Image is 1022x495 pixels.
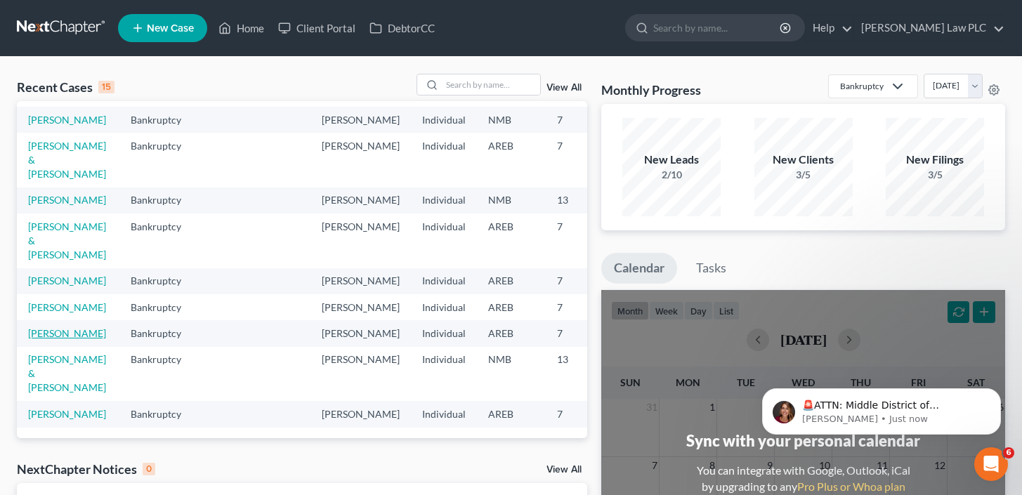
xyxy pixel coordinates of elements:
[546,465,582,475] a: View All
[411,268,477,294] td: Individual
[477,294,546,320] td: AREB
[119,268,207,294] td: Bankruptcy
[28,275,106,286] a: [PERSON_NAME]
[310,294,411,320] td: [PERSON_NAME]
[411,107,477,133] td: Individual
[477,187,546,213] td: NMB
[477,401,546,427] td: AREB
[854,15,1004,41] a: [PERSON_NAME] Law PLC
[546,107,616,133] td: 7
[754,152,853,168] div: New Clients
[546,320,616,346] td: 7
[442,74,540,95] input: Search by name...
[653,15,782,41] input: Search by name...
[28,353,106,393] a: [PERSON_NAME] & [PERSON_NAME]
[17,461,155,477] div: NextChapter Notices
[310,347,411,401] td: [PERSON_NAME]
[119,320,207,346] td: Bankruptcy
[28,114,106,126] a: [PERSON_NAME]
[806,15,853,41] a: Help
[546,347,616,401] td: 13
[477,107,546,133] td: NMB
[601,81,701,98] h3: Monthly Progress
[477,213,546,268] td: AREB
[28,301,106,313] a: [PERSON_NAME]
[477,268,546,294] td: AREB
[691,463,916,495] div: You can integrate with Google, Outlook, iCal by upgrading to any
[1003,447,1014,458] span: 6
[886,168,984,182] div: 3/5
[477,347,546,401] td: NMB
[546,187,616,213] td: 13
[28,327,106,339] a: [PERSON_NAME]
[310,268,411,294] td: [PERSON_NAME]
[310,213,411,268] td: [PERSON_NAME]
[411,133,477,187] td: Individual
[147,23,194,34] span: New Case
[98,81,114,93] div: 15
[411,320,477,346] td: Individual
[411,213,477,268] td: Individual
[119,347,207,401] td: Bankruptcy
[477,320,546,346] td: AREB
[119,133,207,187] td: Bankruptcy
[119,401,207,427] td: Bankruptcy
[310,133,411,187] td: [PERSON_NAME]
[211,15,271,41] a: Home
[686,430,920,451] div: Sync with your personal calendar
[754,168,853,182] div: 3/5
[411,347,477,401] td: Individual
[411,401,477,427] td: Individual
[797,480,905,493] a: Pro Plus or Whoa plan
[310,401,411,427] td: [PERSON_NAME]
[28,408,106,420] a: [PERSON_NAME]
[546,294,616,320] td: 7
[546,213,616,268] td: 7
[28,194,106,206] a: [PERSON_NAME]
[622,168,721,182] div: 2/10
[28,140,106,180] a: [PERSON_NAME] & [PERSON_NAME]
[119,187,207,213] td: Bankruptcy
[886,152,984,168] div: New Filings
[310,107,411,133] td: [PERSON_NAME]
[310,320,411,346] td: [PERSON_NAME]
[601,253,677,284] a: Calendar
[411,187,477,213] td: Individual
[143,463,155,475] div: 0
[28,220,106,260] a: [PERSON_NAME] & [PERSON_NAME]
[119,213,207,268] td: Bankruptcy
[622,152,721,168] div: New Leads
[546,83,582,93] a: View All
[477,133,546,187] td: AREB
[546,268,616,294] td: 7
[546,401,616,427] td: 7
[119,107,207,133] td: Bankruptcy
[411,294,477,320] td: Individual
[683,253,739,284] a: Tasks
[17,79,114,95] div: Recent Cases
[362,15,442,41] a: DebtorCC
[741,359,1022,457] iframe: Intercom notifications message
[974,447,1008,481] iframe: Intercom live chat
[119,294,207,320] td: Bankruptcy
[840,80,884,92] div: Bankruptcy
[310,187,411,213] td: [PERSON_NAME]
[271,15,362,41] a: Client Portal
[546,133,616,187] td: 7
